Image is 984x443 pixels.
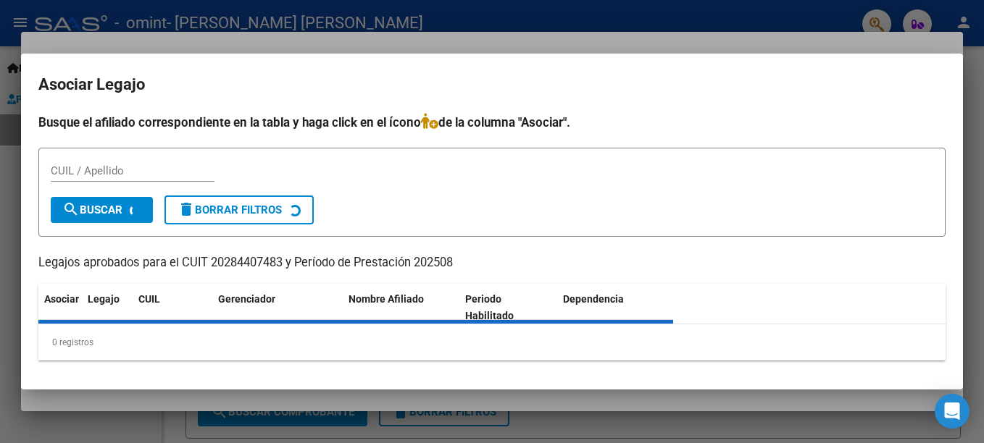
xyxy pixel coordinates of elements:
span: Legajo [88,293,120,305]
h2: Asociar Legajo [38,71,946,98]
span: Asociar [44,293,79,305]
span: Nombre Afiliado [349,293,424,305]
datatable-header-cell: Gerenciador [212,284,343,332]
span: CUIL [138,293,160,305]
span: Borrar Filtros [178,203,282,216]
datatable-header-cell: CUIL [133,284,212,332]
p: Legajos aprobados para el CUIT 20284407483 y Período de Prestación 202508 [38,254,946,272]
span: Periodo Habilitado [465,293,514,321]
datatable-header-cell: Legajo [82,284,133,332]
div: 0 registros [38,324,946,360]
datatable-header-cell: Periodo Habilitado [459,284,557,332]
button: Buscar [51,197,153,223]
span: Gerenciador [218,293,275,305]
h4: Busque el afiliado correspondiente en la tabla y haga click en el ícono de la columna "Asociar". [38,113,946,132]
div: Open Intercom Messenger [935,394,970,429]
datatable-header-cell: Nombre Afiliado [343,284,459,332]
span: Buscar [62,203,122,216]
mat-icon: delete [178,201,195,218]
button: Borrar Filtros [164,195,314,224]
mat-icon: search [62,201,80,218]
datatable-header-cell: Asociar [38,284,82,332]
span: Dependencia [563,293,624,305]
datatable-header-cell: Dependencia [557,284,674,332]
